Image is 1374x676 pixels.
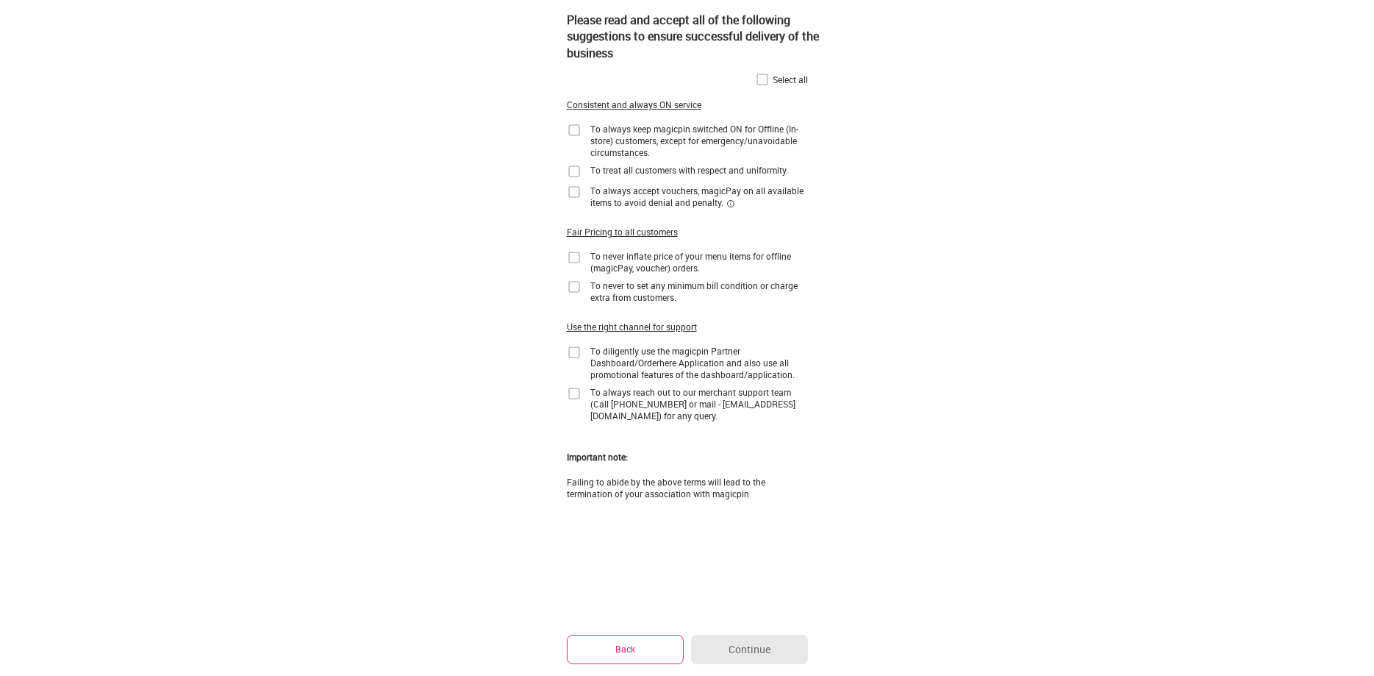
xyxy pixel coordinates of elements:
div: To never inflate price of your menu items for offline (magicPay, voucher) orders. [590,250,808,274]
div: To treat all customers with respect and uniformity. [590,164,788,176]
div: To always accept vouchers, magicPay on all available items to avoid denial and penalty. [590,185,808,208]
img: home-delivery-unchecked-checkbox-icon.f10e6f61.svg [567,164,582,179]
div: To diligently use the magicpin Partner Dashboard/Orderhere Application and also use all promotion... [590,345,808,380]
div: To never to set any minimum bill condition or charge extra from customers. [590,280,808,303]
img: home-delivery-unchecked-checkbox-icon.f10e6f61.svg [567,250,582,265]
img: home-delivery-unchecked-checkbox-icon.f10e6f61.svg [755,72,770,87]
img: informationCircleBlack.2195f373.svg [726,199,735,208]
div: To always reach out to our merchant support team (Call [PHONE_NUMBER] or mail - [EMAIL_ADDRESS][D... [590,386,808,421]
div: To always keep magicpin switched ON for Offline (In-store) customers, except for emergency/unavoi... [590,123,808,158]
img: home-delivery-unchecked-checkbox-icon.f10e6f61.svg [567,386,582,401]
div: Consistent and always ON service [567,99,701,111]
img: home-delivery-unchecked-checkbox-icon.f10e6f61.svg [567,123,582,138]
img: home-delivery-unchecked-checkbox-icon.f10e6f61.svg [567,185,582,199]
div: Important note: [567,451,628,463]
div: Fair Pricing to all customers [567,226,678,238]
img: home-delivery-unchecked-checkbox-icon.f10e6f61.svg [567,280,582,294]
button: Continue [691,635,807,664]
div: Use the right channel for support [567,321,697,333]
img: home-delivery-unchecked-checkbox-icon.f10e6f61.svg [567,345,582,360]
div: Failing to abide by the above terms will lead to the termination of your association with magicpin [567,476,808,499]
div: Select all [773,74,808,85]
button: Back [567,635,684,663]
